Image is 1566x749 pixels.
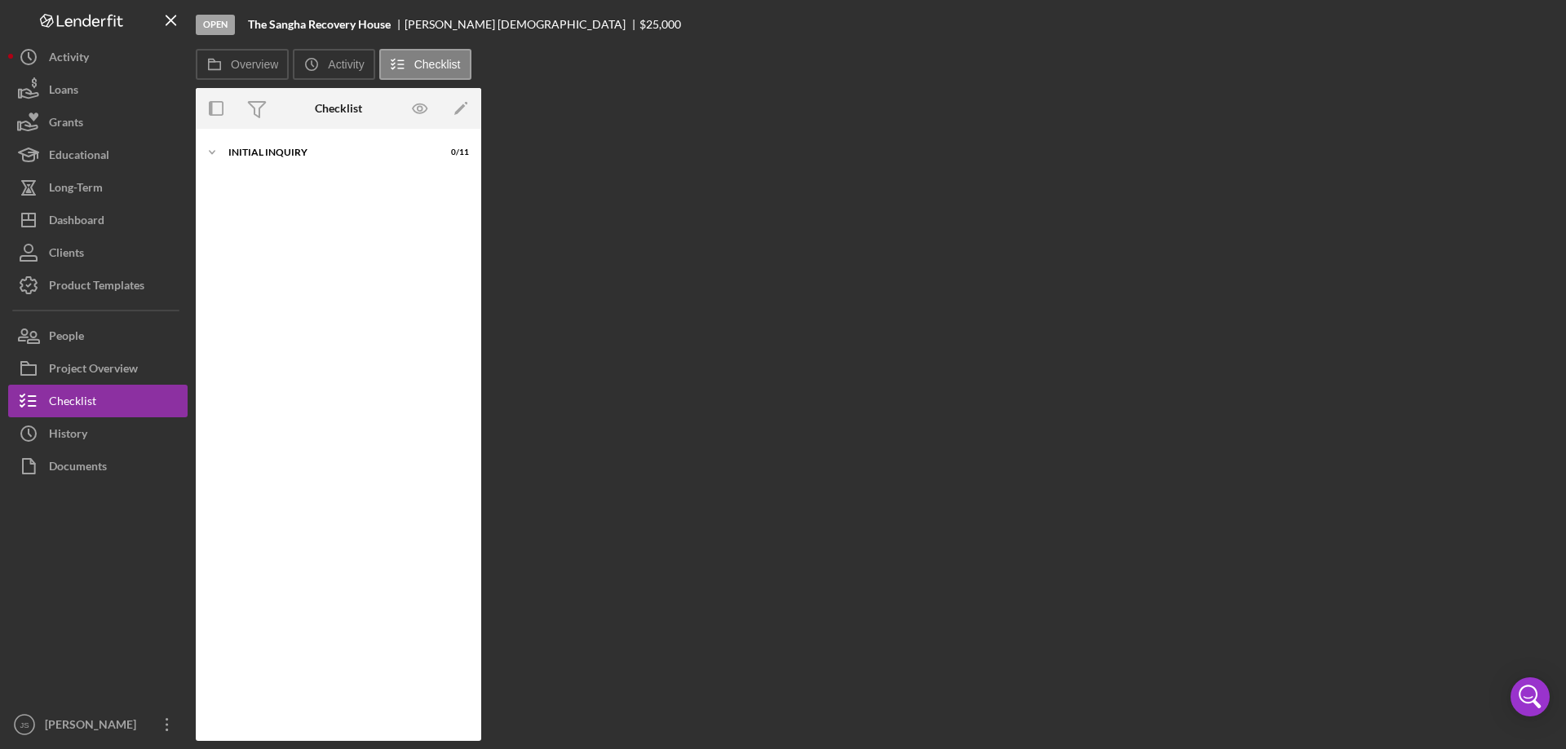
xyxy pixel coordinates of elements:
[49,73,78,110] div: Loans
[8,73,188,106] button: Loans
[379,49,471,80] button: Checklist
[228,148,428,157] div: Initial Inquiry
[405,18,639,31] div: [PERSON_NAME] [DEMOGRAPHIC_DATA]
[8,417,188,450] button: History
[8,269,188,302] button: Product Templates
[49,450,107,487] div: Documents
[49,417,87,454] div: History
[440,148,469,157] div: 0 / 11
[49,269,144,306] div: Product Templates
[49,41,89,77] div: Activity
[248,18,391,31] b: The Sangha Recovery House
[8,171,188,204] button: Long-Term
[8,385,188,417] button: Checklist
[8,139,188,171] button: Educational
[49,171,103,208] div: Long-Term
[8,204,188,236] button: Dashboard
[8,319,188,352] button: People
[49,106,83,143] div: Grants
[293,49,374,80] button: Activity
[49,352,138,389] div: Project Overview
[8,352,188,385] button: Project Overview
[8,41,188,73] button: Activity
[49,319,84,356] div: People
[196,15,235,35] div: Open
[8,708,188,741] button: JS[PERSON_NAME]
[49,204,104,240] div: Dashboard
[8,106,188,139] button: Grants
[231,58,278,71] label: Overview
[49,139,109,175] div: Educational
[8,236,188,269] button: Clients
[49,236,84,273] div: Clients
[20,720,29,729] text: JS
[41,708,147,745] div: [PERSON_NAME]
[8,450,188,482] button: Documents
[414,58,461,71] label: Checklist
[315,102,362,115] div: Checklist
[49,385,96,421] div: Checklist
[639,17,681,31] span: $25,000
[328,58,364,71] label: Activity
[1511,677,1550,716] div: Open Intercom Messenger
[196,49,289,80] button: Overview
